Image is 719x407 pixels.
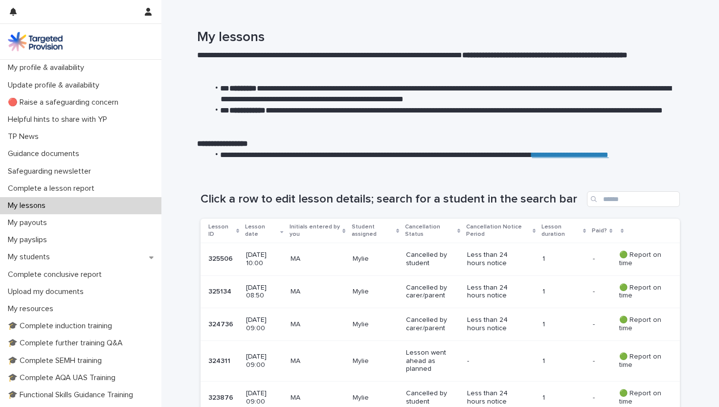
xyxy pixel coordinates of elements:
[201,243,680,276] tr: 325506325506 [DATE] 10:00MAMylieCancelled by studentLess than 24 hours notice1-- 🟢 Report on time
[201,192,583,206] h1: Click a row to edit lesson details; search for a student in the search bar
[4,270,110,279] p: Complete conclusive report
[353,394,399,402] p: Mylie
[246,251,282,268] p: [DATE] 10:00
[4,373,123,383] p: 🎓 Complete AQA UAS Training
[8,32,63,51] img: M5nRWzHhSzIhMunXDL62
[542,357,585,365] p: 1
[246,353,282,369] p: [DATE] 09:00
[245,222,278,240] p: Lesson date
[4,81,107,90] p: Update profile & availability
[4,356,110,365] p: 🎓 Complete SEMH training
[541,222,580,240] p: Lesson duration
[197,29,676,46] h1: My lessons
[353,288,399,296] p: Mylie
[4,115,115,124] p: Helpful hints to share with YP
[406,316,459,333] p: Cancelled by carer/parent
[352,222,394,240] p: Student assigned
[4,218,55,227] p: My payouts
[542,255,585,263] p: 1
[246,316,282,333] p: [DATE] 09:00
[542,394,585,402] p: 1
[619,251,664,268] p: 🟢 Report on time
[467,357,521,365] p: -
[246,284,282,300] p: [DATE] 08:50
[467,316,521,333] p: Less than 24 hours notice
[406,389,459,406] p: Cancelled by student
[4,287,91,296] p: Upload my documents
[406,251,459,268] p: Cancelled by student
[467,284,521,300] p: Less than 24 hours notice
[291,320,345,329] p: MA
[353,255,399,263] p: Mylie
[467,251,521,268] p: Less than 24 hours notice
[4,63,92,72] p: My profile & availability
[4,184,102,193] p: Complete a lesson report
[4,321,120,331] p: 🎓 Complete induction training
[4,235,55,245] p: My payslips
[208,253,235,263] p: 325506
[353,357,399,365] p: Mylie
[208,286,233,296] p: 325134
[201,275,680,308] tr: 325134325134 [DATE] 08:50MAMylieCancelled by carer/parentLess than 24 hours notice1-- 🟢 Report on...
[619,353,664,369] p: 🟢 Report on time
[619,389,664,406] p: 🟢 Report on time
[4,167,99,176] p: Safeguarding newsletter
[208,392,235,402] p: 323876
[593,392,597,402] p: -
[4,252,58,262] p: My students
[4,201,53,210] p: My lessons
[291,357,345,365] p: MA
[291,394,345,402] p: MA
[619,316,664,333] p: 🟢 Report on time
[290,222,340,240] p: Initials entered by you
[208,318,235,329] p: 324736
[619,284,664,300] p: 🟢 Report on time
[406,284,459,300] p: Cancelled by carer/parent
[593,318,597,329] p: -
[208,355,232,365] p: 324311
[593,355,597,365] p: -
[4,132,46,141] p: TP News
[467,389,521,406] p: Less than 24 hours notice
[4,98,126,107] p: 🔴 Raise a safeguarding concern
[4,339,131,348] p: 🎓 Complete further training Q&A
[406,349,459,373] p: Lesson went ahead as planned
[587,191,680,207] input: Search
[291,255,345,263] p: MA
[353,320,399,329] p: Mylie
[542,320,585,329] p: 1
[208,222,234,240] p: Lesson ID
[201,308,680,341] tr: 324736324736 [DATE] 09:00MAMylieCancelled by carer/parentLess than 24 hours notice1-- 🟢 Report on...
[291,288,345,296] p: MA
[4,304,61,314] p: My resources
[593,253,597,263] p: -
[4,390,141,400] p: 🎓 Functional Skills Guidance Training
[405,222,454,240] p: Cancellation Status
[542,288,585,296] p: 1
[593,286,597,296] p: -
[246,389,282,406] p: [DATE] 09:00
[201,340,680,381] tr: 324311324311 [DATE] 09:00MAMylieLesson went ahead as planned-1-- 🟢 Report on time
[4,149,87,158] p: Guidance documents
[592,226,607,236] p: Paid?
[466,222,530,240] p: Cancellation Notice Period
